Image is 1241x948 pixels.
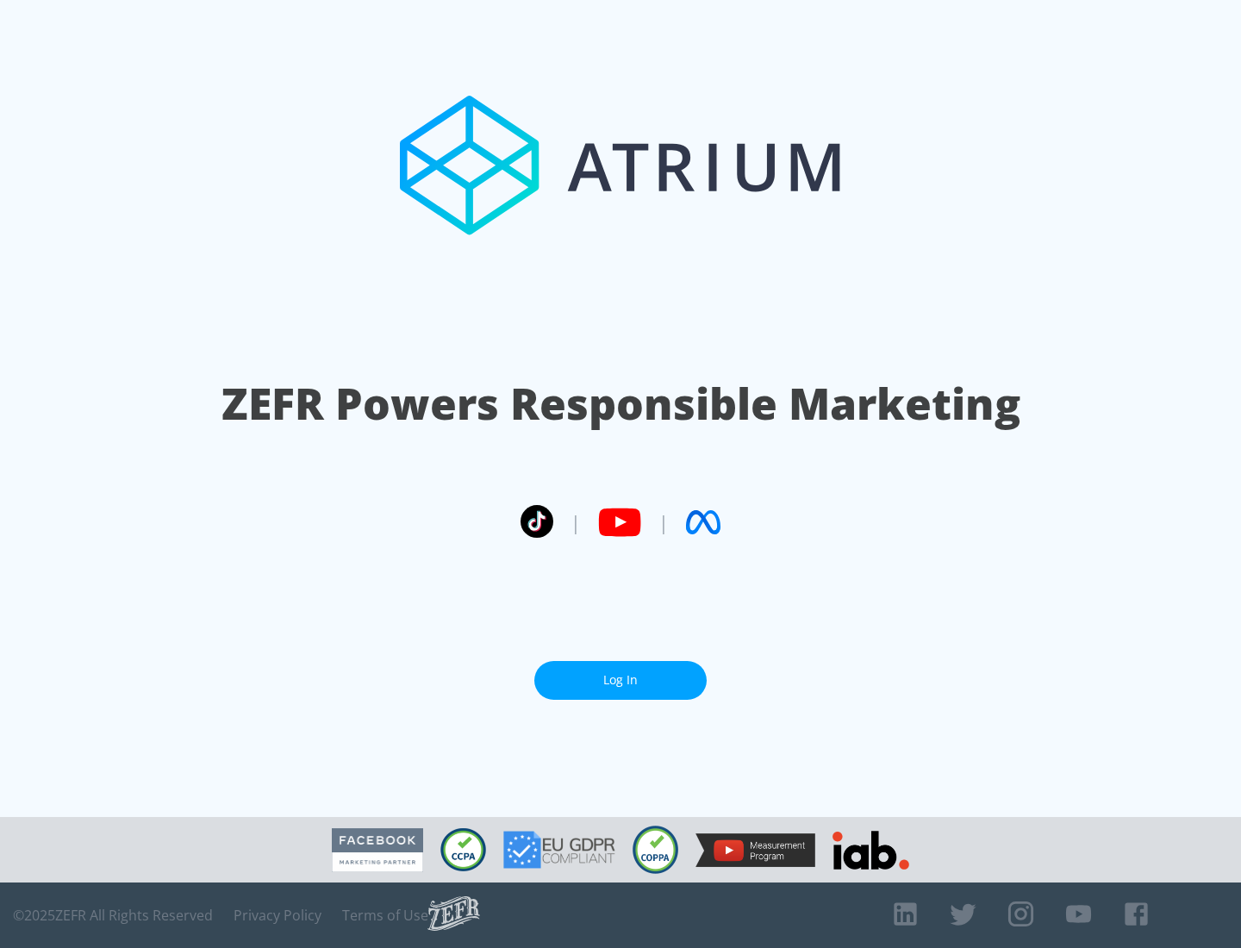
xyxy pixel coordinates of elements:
img: GDPR Compliant [503,831,615,869]
span: | [571,509,581,535]
img: Facebook Marketing Partner [332,828,423,872]
a: Terms of Use [342,907,428,924]
span: © 2025 ZEFR All Rights Reserved [13,907,213,924]
a: Log In [534,661,707,700]
img: CCPA Compliant [440,828,486,871]
img: COPPA Compliant [633,826,678,874]
img: IAB [833,831,909,870]
h1: ZEFR Powers Responsible Marketing [221,374,1020,433]
a: Privacy Policy [234,907,321,924]
img: YouTube Measurement Program [695,833,815,867]
span: | [658,509,669,535]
